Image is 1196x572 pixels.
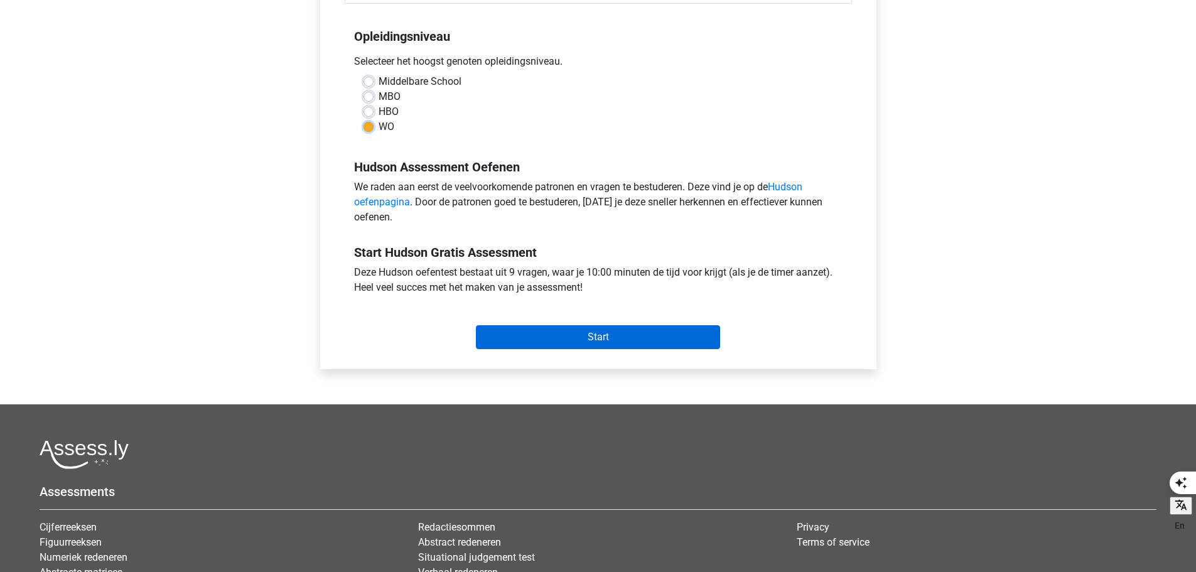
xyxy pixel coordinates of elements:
[354,24,843,49] h5: Opleidingsniveau
[345,54,852,74] div: Selecteer het hoogst genoten opleidingsniveau.
[354,159,843,175] h5: Hudson Assessment Oefenen
[40,484,1156,499] h5: Assessments
[379,104,399,119] label: HBO
[40,440,129,469] img: Assessly logo
[797,536,870,548] a: Terms of service
[418,551,535,563] a: Situational judgement test
[476,325,720,349] input: Start
[40,551,127,563] a: Numeriek redeneren
[345,265,852,300] div: Deze Hudson oefentest bestaat uit 9 vragen, waar je 10:00 minuten de tijd voor krijgt (als je de ...
[40,521,97,533] a: Cijferreeksen
[379,119,394,134] label: WO
[379,74,461,89] label: Middelbare School
[40,536,102,548] a: Figuurreeksen
[354,245,843,260] h5: Start Hudson Gratis Assessment
[345,180,852,230] div: We raden aan eerst de veelvoorkomende patronen en vragen te bestuderen. Deze vind je op de . Door...
[418,536,501,548] a: Abstract redeneren
[418,521,495,533] a: Redactiesommen
[379,89,401,104] label: MBO
[797,521,829,533] a: Privacy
